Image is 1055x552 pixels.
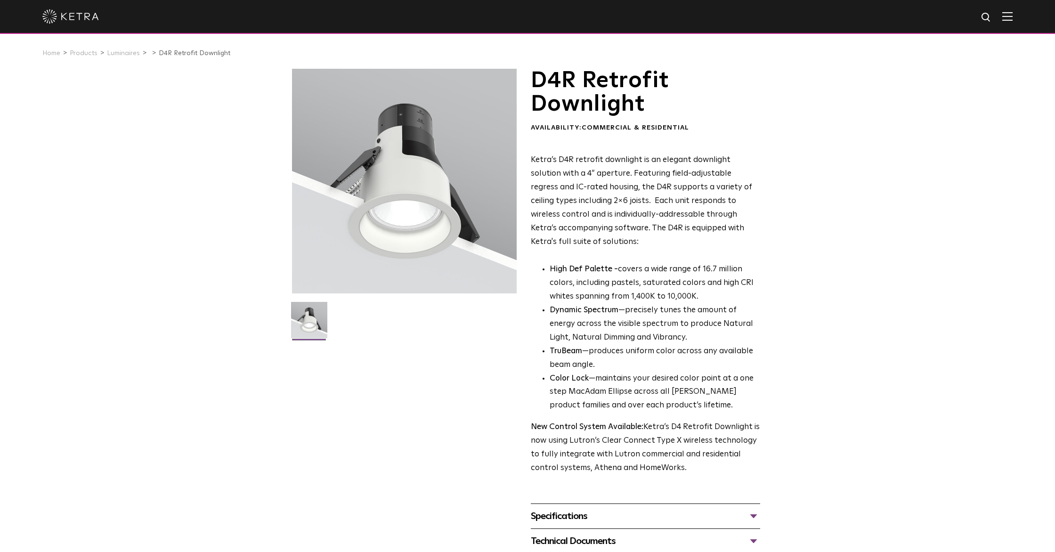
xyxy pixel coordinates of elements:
li: —produces uniform color across any available beam angle. [550,345,760,372]
strong: New Control System Available: [531,423,643,431]
span: Commercial & Residential [582,124,689,131]
li: —precisely tunes the amount of energy across the visible spectrum to produce Natural Light, Natur... [550,304,760,345]
strong: High Def Palette - [550,265,618,273]
div: Technical Documents [531,534,760,549]
img: D4R Retrofit Downlight [291,302,327,345]
p: covers a wide range of 16.7 million colors, including pastels, saturated colors and high CRI whit... [550,263,760,304]
p: Ketra’s D4R retrofit downlight is an elegant downlight solution with a 4” aperture. Featuring fie... [531,154,760,249]
a: Luminaires [107,50,140,57]
img: search icon [981,12,992,24]
a: D4R Retrofit Downlight [159,50,230,57]
h1: D4R Retrofit Downlight [531,69,760,116]
a: Home [42,50,60,57]
img: ketra-logo-2019-white [42,9,99,24]
a: Products [70,50,97,57]
strong: Dynamic Spectrum [550,306,618,314]
div: Availability: [531,123,760,133]
div: Specifications [531,509,760,524]
img: Hamburger%20Nav.svg [1002,12,1013,21]
strong: TruBeam [550,347,582,355]
p: Ketra’s D4 Retrofit Downlight is now using Lutron’s Clear Connect Type X wireless technology to f... [531,421,760,475]
li: —maintains your desired color point at a one step MacAdam Ellipse across all [PERSON_NAME] produc... [550,372,760,413]
strong: Color Lock [550,374,589,382]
